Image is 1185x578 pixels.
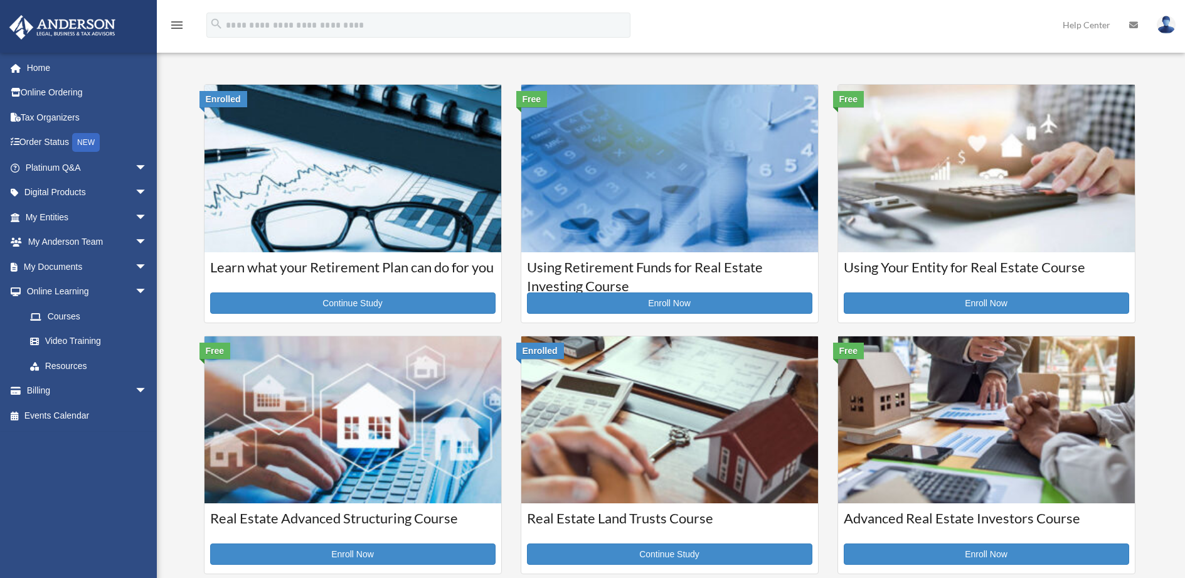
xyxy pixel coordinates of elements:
a: My Entitiesarrow_drop_down [9,205,166,230]
a: Video Training [18,329,166,354]
a: Billingarrow_drop_down [9,378,166,404]
a: My Documentsarrow_drop_down [9,254,166,279]
span: arrow_drop_down [135,180,160,206]
a: Digital Productsarrow_drop_down [9,180,166,205]
div: Enrolled [199,91,247,107]
h3: Advanced Real Estate Investors Course [844,509,1129,540]
img: Anderson Advisors Platinum Portal [6,15,119,40]
a: Order StatusNEW [9,130,166,156]
span: arrow_drop_down [135,155,160,181]
a: menu [169,22,184,33]
a: Home [9,55,166,80]
h3: Using Retirement Funds for Real Estate Investing Course [527,258,812,289]
a: Platinum Q&Aarrow_drop_down [9,155,166,180]
div: NEW [72,133,100,152]
div: Free [516,91,548,107]
span: arrow_drop_down [135,378,160,404]
i: search [210,17,223,31]
a: Resources [18,353,166,378]
img: User Pic [1157,16,1176,34]
span: arrow_drop_down [135,254,160,280]
a: Online Ordering [9,80,166,105]
h3: Learn what your Retirement Plan can do for you [210,258,496,289]
a: Courses [18,304,160,329]
h3: Using Your Entity for Real Estate Course [844,258,1129,289]
a: My Anderson Teamarrow_drop_down [9,230,166,255]
a: Enroll Now [210,543,496,565]
a: Enroll Now [844,292,1129,314]
div: Free [833,91,864,107]
a: Tax Organizers [9,105,166,130]
span: arrow_drop_down [135,230,160,255]
div: Free [833,343,864,359]
i: menu [169,18,184,33]
a: Continue Study [210,292,496,314]
span: arrow_drop_down [135,205,160,230]
div: Enrolled [516,343,564,359]
a: Enroll Now [844,543,1129,565]
a: Enroll Now [527,292,812,314]
a: Events Calendar [9,403,166,428]
div: Free [199,343,231,359]
h3: Real Estate Advanced Structuring Course [210,509,496,540]
h3: Real Estate Land Trusts Course [527,509,812,540]
a: Online Learningarrow_drop_down [9,279,166,304]
span: arrow_drop_down [135,279,160,305]
a: Continue Study [527,543,812,565]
